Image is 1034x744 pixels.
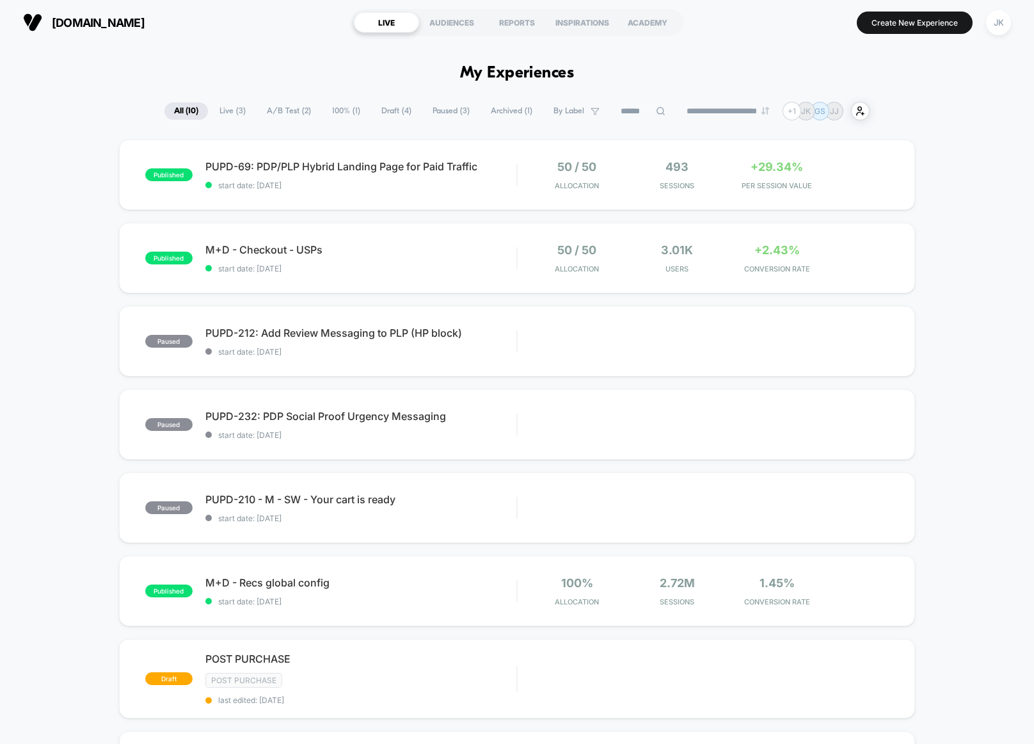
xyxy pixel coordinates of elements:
[630,181,724,190] span: Sessions
[205,243,516,256] span: M+D - Checkout - USPs
[205,514,516,523] span: start date: [DATE]
[555,597,599,606] span: Allocation
[205,695,516,705] span: last edited: [DATE]
[730,181,823,190] span: PER SESSION VALUE
[982,10,1015,36] button: JK
[754,243,800,257] span: +2.43%
[660,576,695,590] span: 2.72M
[205,430,516,440] span: start date: [DATE]
[630,597,724,606] span: Sessions
[205,493,516,506] span: PUPD-210 - M - SW - Your cart is ready
[19,12,148,33] button: [DOMAIN_NAME]
[145,585,193,597] span: published
[205,652,516,665] span: POST PURCHASE
[164,102,208,120] span: All ( 10 )
[205,327,516,339] span: PUPD-212: Add Review Messaging to PLP (HP block)
[761,107,769,115] img: end
[830,106,839,116] p: JJ
[205,576,516,589] span: M+D - Recs global config
[257,102,321,120] span: A/B Test ( 2 )
[615,12,680,33] div: ACADEMY
[423,102,479,120] span: Paused ( 3 )
[205,160,516,173] span: PUPD-69: PDP/PLP Hybrid Landing Page for Paid Traffic
[730,264,823,273] span: CONVERSION RATE
[760,576,795,590] span: 1.45%
[561,576,593,590] span: 100%
[145,168,193,181] span: published
[665,160,688,174] span: 493
[145,672,193,685] span: draft
[783,102,801,120] div: + 1
[555,264,599,273] span: Allocation
[801,106,811,116] p: JK
[205,673,282,688] span: Post Purchase
[205,347,516,357] span: start date: [DATE]
[815,106,825,116] p: GS
[661,243,693,257] span: 3.01k
[751,160,803,174] span: +29.34%
[630,264,724,273] span: Users
[205,181,516,190] span: start date: [DATE]
[205,597,516,606] span: start date: [DATE]
[322,102,370,120] span: 100% ( 1 )
[145,335,193,348] span: paused
[52,16,145,29] span: [DOMAIN_NAME]
[555,181,599,190] span: Allocation
[205,410,516,423] span: PUPD-232: PDP Social Proof Urgency Messaging
[145,252,193,264] span: published
[145,418,193,431] span: paused
[210,102,255,120] span: Live ( 3 )
[419,12,484,33] div: AUDIENCES
[550,12,615,33] div: INSPIRATIONS
[730,597,823,606] span: CONVERSION RATE
[354,12,419,33] div: LIVE
[481,102,542,120] span: Archived ( 1 )
[205,264,516,273] span: start date: [DATE]
[145,501,193,514] span: paused
[484,12,550,33] div: REPORTS
[460,64,575,83] h1: My Experiences
[857,12,973,34] button: Create New Experience
[553,106,584,116] span: By Label
[372,102,421,120] span: Draft ( 4 )
[986,10,1011,35] div: JK
[23,13,42,32] img: Visually logo
[557,160,596,174] span: 50 / 50
[557,243,596,257] span: 50 / 50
